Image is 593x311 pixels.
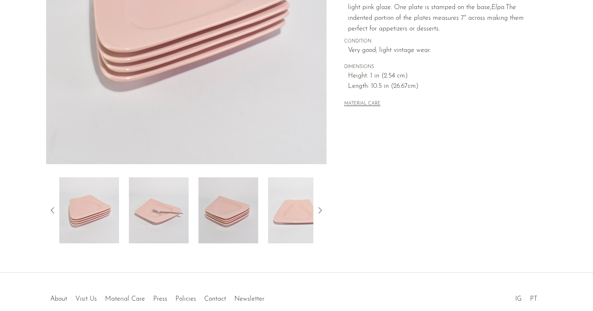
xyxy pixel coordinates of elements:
[46,289,268,305] ul: Quick links
[129,177,189,243] img: Glossy Pink Plate Set
[348,71,530,82] span: Height: 1 in (2.54 cm)
[344,101,381,107] button: MATERIAL CARE
[515,296,522,302] a: IG
[268,177,328,243] img: Glossy Pink Plate Set
[59,177,119,243] img: Glossy Pink Plate Set
[105,296,145,302] a: Material Care
[344,64,530,71] span: DIMENSIONS
[530,296,537,302] a: PT
[175,296,196,302] a: Policies
[348,45,530,56] span: Very good; light vintage wear.
[153,296,167,302] a: Press
[348,81,530,92] span: Length: 10.5 in (26.67cm)
[204,296,226,302] a: Contact
[50,296,67,302] a: About
[75,296,97,302] a: Visit Us
[511,289,542,305] ul: Social Medias
[491,4,506,11] em: Elpa.
[198,177,258,243] img: Glossy Pink Plate Set
[344,38,530,45] span: CONDITION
